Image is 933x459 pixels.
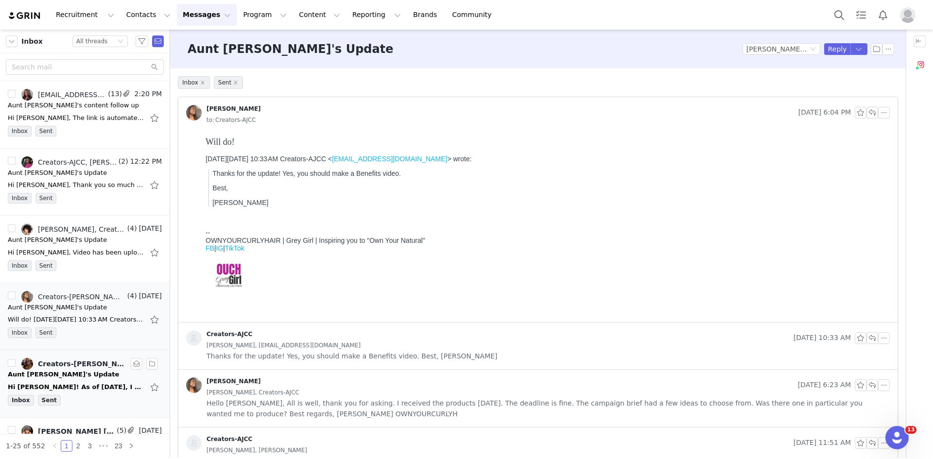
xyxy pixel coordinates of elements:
a: Creators-[PERSON_NAME] [21,291,125,303]
span: Sent [214,76,243,89]
a: Creators-AJCC [186,330,252,346]
a: [PERSON_NAME] [186,105,261,120]
span: Inbox [178,76,210,89]
li: 3 [84,440,96,452]
span: -- [4,96,8,103]
span: Sent [38,395,61,406]
span: Inbox [8,327,32,338]
span: [DATE] 11:51 AM [794,437,851,449]
div: Auntie's Faves | Ad campaign [746,44,808,54]
a: Creators-AJCC, [PERSON_NAME] [21,156,117,168]
i: icon: close [200,80,205,85]
div: Will do! On Mon, Sep 29, 2025 at 10:33 AM Creators-AJCC <creators@auntjackiescurlsandcoils.com> w... [8,315,144,324]
a: Brands [407,4,446,26]
img: grin logo [8,11,42,20]
img: AIorK4wkUkWkA2dq-8G1Aj-gtB8Sko4Ktu9Y2uYChuNi_4GLgUycndpP0ICeIKnpHV7XDr2FUhJd5eQ [4,119,51,166]
button: Recruitment [50,4,120,26]
i: icon: down [118,38,123,45]
span: (2) [117,156,128,167]
div: [PERSON_NAME], Creators-AJCC [38,225,125,233]
li: Next Page [125,440,137,452]
a: Community [447,4,502,26]
div: Hi Alexys, Thank you so much for the update! I wanted to let you know that the products were sent... [8,180,144,190]
span: [PERSON_NAME], [PERSON_NAME] [207,445,307,456]
div: Creators-AJCC [DATE] 10:33 AM[PERSON_NAME], [EMAIL_ADDRESS][DOMAIN_NAME] Thanks for the update! Y... [178,323,898,369]
span: Inbox [8,193,32,204]
img: instagram.svg [917,61,925,68]
a: FB [4,111,13,119]
a: 2 [73,441,84,451]
span: [DATE] 6:23 AM [798,379,851,391]
span: Inbox [8,260,32,271]
img: placeholder-contacts.jpeg [186,435,202,451]
img: 157381b0-f23f-4d2d-bdb6-a1fee3ec3031.jpg [186,105,202,120]
button: Profile [894,7,925,23]
i: icon: close [233,80,238,85]
div: Aunt Jackie's content follow up [8,101,139,110]
span: Send Email [152,35,164,47]
p: [PERSON_NAME] [11,66,684,73]
div: OWNYOURCURLYHAIR | Grey Girl | Inspiring you to "Own Your Natural" [4,103,684,166]
a: Creators-AJCC [186,435,252,451]
i: icon: left [52,443,58,449]
div: Creators-[PERSON_NAME] [38,293,125,301]
div: Creators-[PERSON_NAME], [PERSON_NAME] [38,360,125,368]
button: Reply [824,43,851,55]
span: Sent [35,260,56,271]
button: Content [293,4,346,26]
button: Messages [177,4,237,26]
span: ••• [96,440,111,452]
li: Next 3 Pages [96,440,111,452]
span: Sent [35,327,56,338]
span: (2) [125,358,137,368]
li: 2 [72,440,84,452]
div: Hi Alexys! As of today, I unfortunately have not received the products just yet. Do you happen to... [8,382,144,392]
button: Reporting [346,4,407,26]
button: Search [829,4,850,26]
div: Creators-AJCC, [PERSON_NAME] [38,158,117,166]
img: 157381b0-f23f-4d2d-bdb6-a1fee3ec3031.jpg [21,291,33,303]
div: Hi Lexie, The link is automated so I can't send it out, but if you access your portal through a b... [8,113,144,123]
a: 23 [112,441,125,451]
iframe: Intercom live chat [885,426,909,449]
a: [PERSON_NAME] [186,377,261,393]
span: (13) [106,89,122,99]
a: [PERSON_NAME] [PERSON_NAME], Creators-AJCC, [PERSON_NAME] [21,425,115,437]
li: Previous Page [49,440,61,452]
span: Hello [PERSON_NAME], All is well, thank you for asking. I received the products [DATE]. The deadl... [207,398,890,419]
span: Sent [35,126,56,136]
div: [PERSON_NAME] [PERSON_NAME], Creators-AJCC, [PERSON_NAME] [38,427,115,435]
a: [EMAIL_ADDRESS][DOMAIN_NAME] [130,22,245,30]
a: Tasks [850,4,872,26]
div: Creators-AJCC [207,330,252,338]
div: Creators-AJCC [207,435,252,443]
a: TikTok [23,111,43,119]
a: IG [15,111,22,119]
div: Hi Alexys, Video has been uploaded to grin. Thank you! Aubreana Noble On Sep 26, 2025, at 12:02 P... [8,248,144,257]
span: (4) [125,223,137,234]
a: [PERSON_NAME], Creators-AJCC [21,223,125,235]
li: 23 [111,440,126,452]
div: Aunt Jackie's Update [8,370,119,379]
h3: Aunt [PERSON_NAME]'s Update [188,40,393,58]
span: 12:22 PM [128,156,162,168]
span: Inbox [8,395,34,406]
img: placeholder-contacts.jpeg [186,330,202,346]
div: [PERSON_NAME] [207,377,261,385]
input: Search mail [6,59,164,75]
div: Will do! [4,4,684,14]
img: 09eeb773-a32f-4649-b334-83329f27120c.jpg [21,223,33,235]
div: [PERSON_NAME] [DATE] 6:23 AM[PERSON_NAME], Creators-AJCC Hello [PERSON_NAME], All is well, thank ... [178,370,898,427]
span: (5) [115,425,126,436]
img: 3b48aff8-9e1b-460e-b672-00b41fac4f3e.jpg [21,89,33,101]
div: Aunt Jackie's Update [8,303,107,312]
span: (4) [125,291,137,301]
button: Program [237,4,293,26]
div: Aunt Jackie's Update [8,235,107,245]
li: 1-25 of 552 [6,440,45,452]
i: icon: right [128,443,134,449]
span: Inbox [8,126,32,136]
span: Sent [35,193,56,204]
img: placeholder-profile.jpg [900,7,916,23]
